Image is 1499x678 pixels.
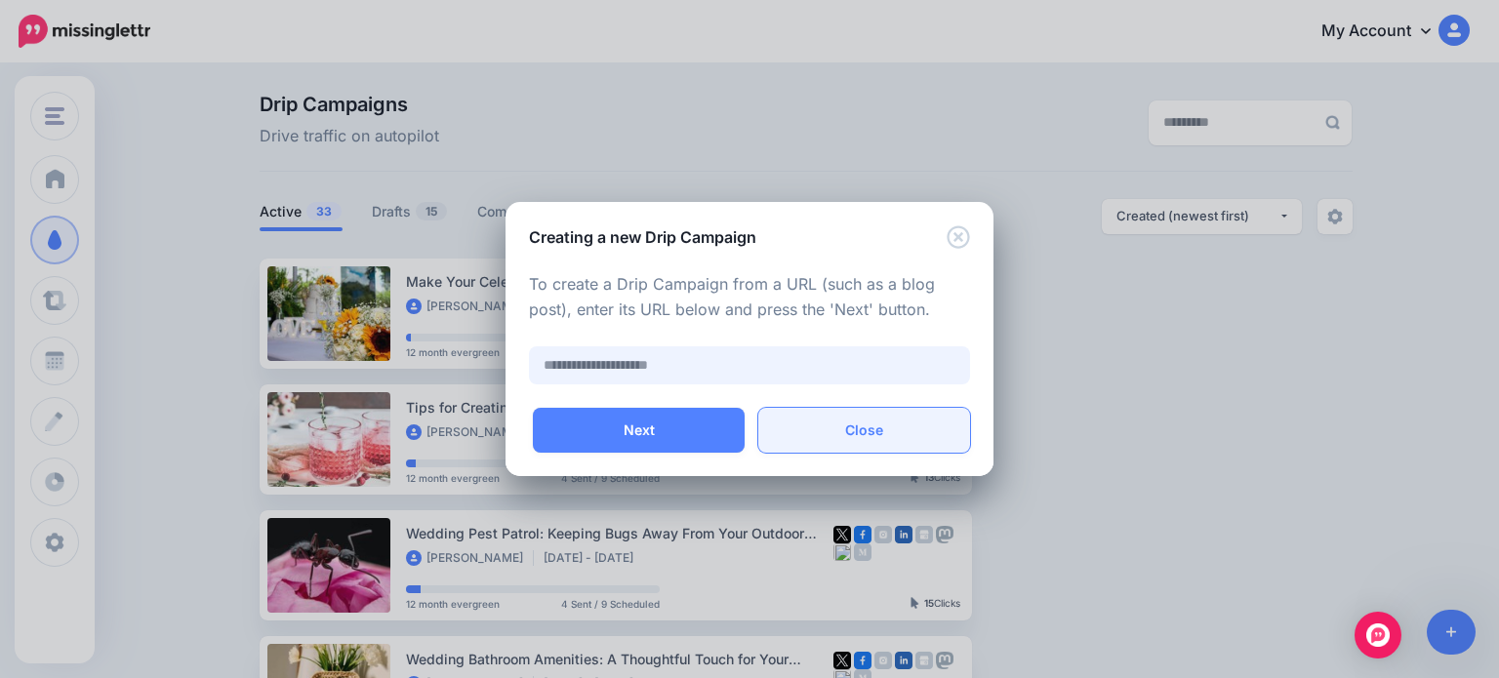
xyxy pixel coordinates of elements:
[533,408,745,453] button: Next
[758,408,970,453] button: Close
[1355,612,1401,658] div: Open Intercom Messenger
[529,272,970,323] p: To create a Drip Campaign from a URL (such as a blog post), enter its URL below and press the 'Ne...
[529,225,756,249] h5: Creating a new Drip Campaign
[947,225,970,250] button: Close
